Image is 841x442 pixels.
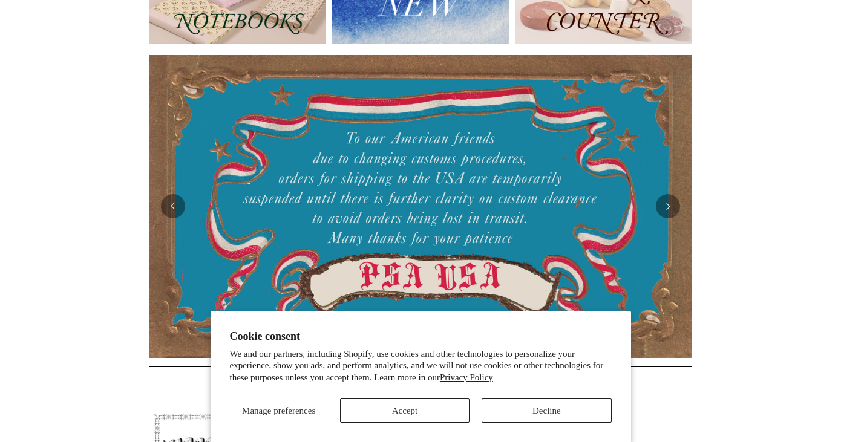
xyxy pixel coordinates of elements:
[230,348,612,384] p: We and our partners, including Shopify, use cookies and other technologies to personalize your ex...
[149,55,692,357] img: USA PSA .jpg__PID:33428022-6587-48b7-8b57-d7eefc91f15a
[656,194,680,218] button: Next
[230,330,612,343] h2: Cookie consent
[242,406,315,415] span: Manage preferences
[161,194,185,218] button: Previous
[440,372,493,382] a: Privacy Policy
[340,398,470,423] button: Accept
[482,398,611,423] button: Decline
[230,398,328,423] button: Manage preferences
